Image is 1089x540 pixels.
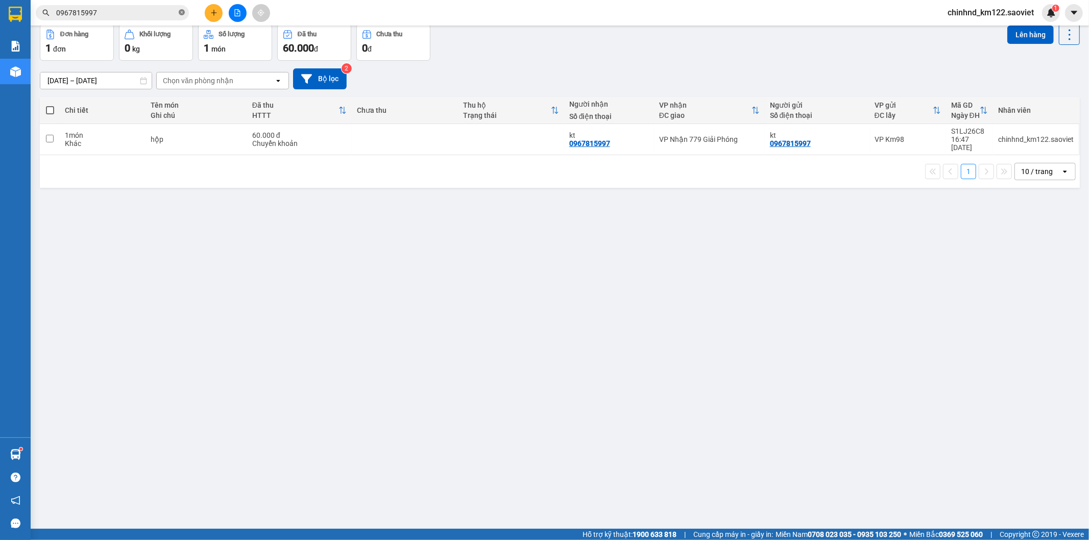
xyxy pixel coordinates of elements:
[342,63,352,73] sup: 2
[1032,531,1039,538] span: copyright
[252,131,347,139] div: 60.000 đ
[219,31,245,38] div: Số lượng
[377,31,403,38] div: Chưa thu
[998,135,1074,143] div: chinhnd_km122.saoviet
[252,139,347,148] div: Chuyển khoản
[205,4,223,22] button: plus
[151,111,242,119] div: Ghi chú
[770,111,864,119] div: Số điện thoại
[1065,4,1083,22] button: caret-down
[776,529,901,540] span: Miền Nam
[463,101,551,109] div: Thu hộ
[247,97,352,124] th: Toggle SortBy
[770,131,864,139] div: kt
[569,139,610,148] div: 0967815997
[875,101,933,109] div: VP gửi
[875,135,941,143] div: VP Km98
[234,9,241,16] span: file-add
[56,7,177,18] input: Tìm tên, số ĐT hoặc mã đơn
[875,111,933,119] div: ĐC lấy
[211,45,226,53] span: món
[10,449,21,460] img: warehouse-icon
[904,532,907,536] span: ⚪️
[684,529,686,540] span: |
[65,139,140,148] div: Khác
[10,66,21,77] img: warehouse-icon
[19,448,22,451] sup: 1
[40,24,114,61] button: Đơn hàng1đơn
[659,101,752,109] div: VP nhận
[939,6,1042,19] span: chinhnd_km122.saoviet
[163,76,233,86] div: Chọn văn phòng nhận
[990,529,992,540] span: |
[946,97,993,124] th: Toggle SortBy
[583,529,676,540] span: Hỗ trợ kỹ thuật:
[770,139,811,148] div: 0967815997
[151,101,242,109] div: Tên món
[951,127,988,135] div: S1LJ26C8
[204,42,209,54] span: 1
[659,135,760,143] div: VP Nhận 779 Giải Phóng
[252,111,338,119] div: HTTT
[951,111,980,119] div: Ngày ĐH
[132,45,140,53] span: kg
[1070,8,1079,17] span: caret-down
[9,7,22,22] img: logo-vxr
[1054,5,1057,12] span: 1
[151,135,242,143] div: hộp
[368,45,372,53] span: đ
[1061,167,1069,176] svg: open
[10,41,21,52] img: solution-icon
[60,31,88,38] div: Đơn hàng
[1007,26,1054,44] button: Lên hàng
[951,135,988,152] div: 16:47 [DATE]
[65,131,140,139] div: 1 món
[198,24,272,61] button: Số lượng1món
[569,131,649,139] div: kt
[252,101,338,109] div: Đã thu
[210,9,217,16] span: plus
[293,68,347,89] button: Bộ lọc
[119,24,193,61] button: Khối lượng0kg
[229,4,247,22] button: file-add
[693,529,773,540] span: Cung cấp máy in - giấy in:
[961,164,976,179] button: 1
[1021,166,1053,177] div: 10 / trang
[939,530,983,538] strong: 0369 525 060
[274,77,282,85] svg: open
[252,4,270,22] button: aim
[1047,8,1056,17] img: icon-new-feature
[362,42,368,54] span: 0
[139,31,171,38] div: Khối lượng
[951,101,980,109] div: Mã GD
[569,112,649,120] div: Số điện thoại
[998,106,1074,114] div: Nhân viên
[569,100,649,108] div: Người nhận
[125,42,130,54] span: 0
[11,519,20,528] span: message
[45,42,51,54] span: 1
[770,101,864,109] div: Người gửi
[40,72,152,89] input: Select a date range.
[11,496,20,505] span: notification
[909,529,983,540] span: Miền Bắc
[659,111,752,119] div: ĐC giao
[53,45,66,53] span: đơn
[869,97,946,124] th: Toggle SortBy
[463,111,551,119] div: Trạng thái
[314,45,318,53] span: đ
[808,530,901,538] strong: 0708 023 035 - 0935 103 250
[179,8,185,18] span: close-circle
[654,97,765,124] th: Toggle SortBy
[179,9,185,15] span: close-circle
[11,473,20,482] span: question-circle
[633,530,676,538] strong: 1900 633 818
[298,31,317,38] div: Đã thu
[458,97,564,124] th: Toggle SortBy
[1052,5,1059,12] sup: 1
[42,9,50,16] span: search
[283,42,314,54] span: 60.000
[65,106,140,114] div: Chi tiết
[356,24,430,61] button: Chưa thu0đ
[257,9,264,16] span: aim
